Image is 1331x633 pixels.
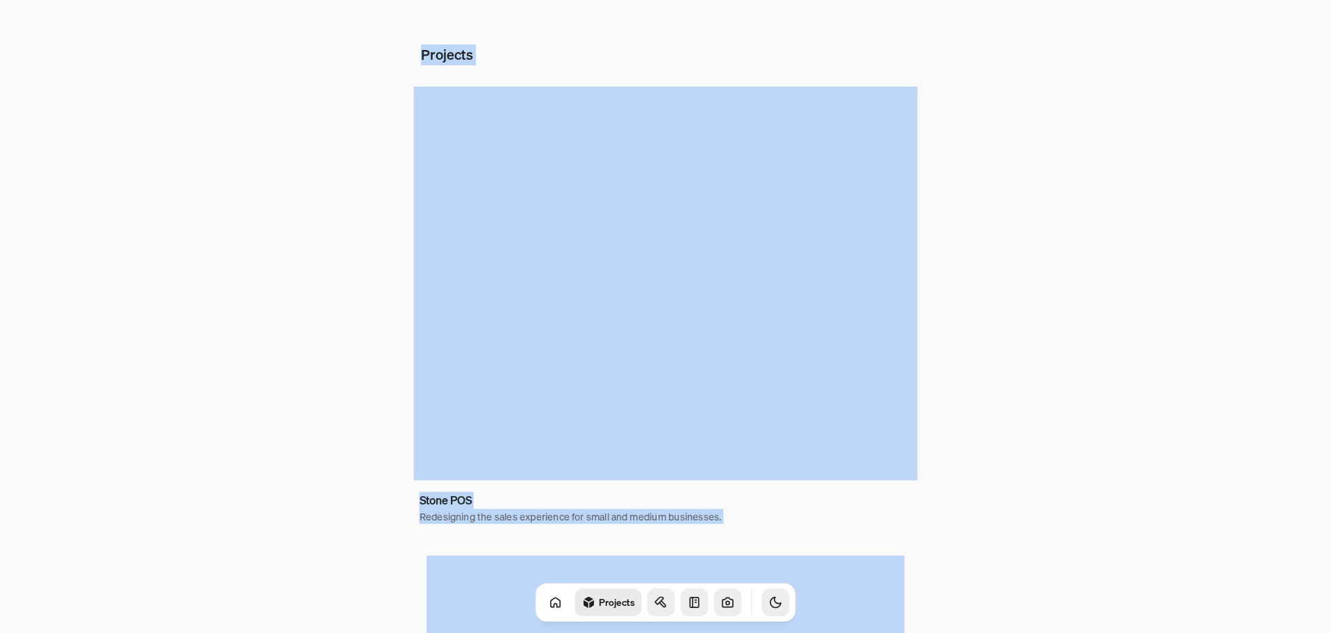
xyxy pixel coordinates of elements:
[762,589,790,616] button: Toggle Theme
[413,486,727,530] a: Stone POSRedesigning the sales experience for small and medium businesses.
[599,595,635,609] h1: Projects
[575,589,642,616] a: Projects
[420,509,722,525] h4: Redesigning the sales experience for small and medium businesses.
[420,492,472,509] h3: Stone POS
[421,44,473,65] h2: Projects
